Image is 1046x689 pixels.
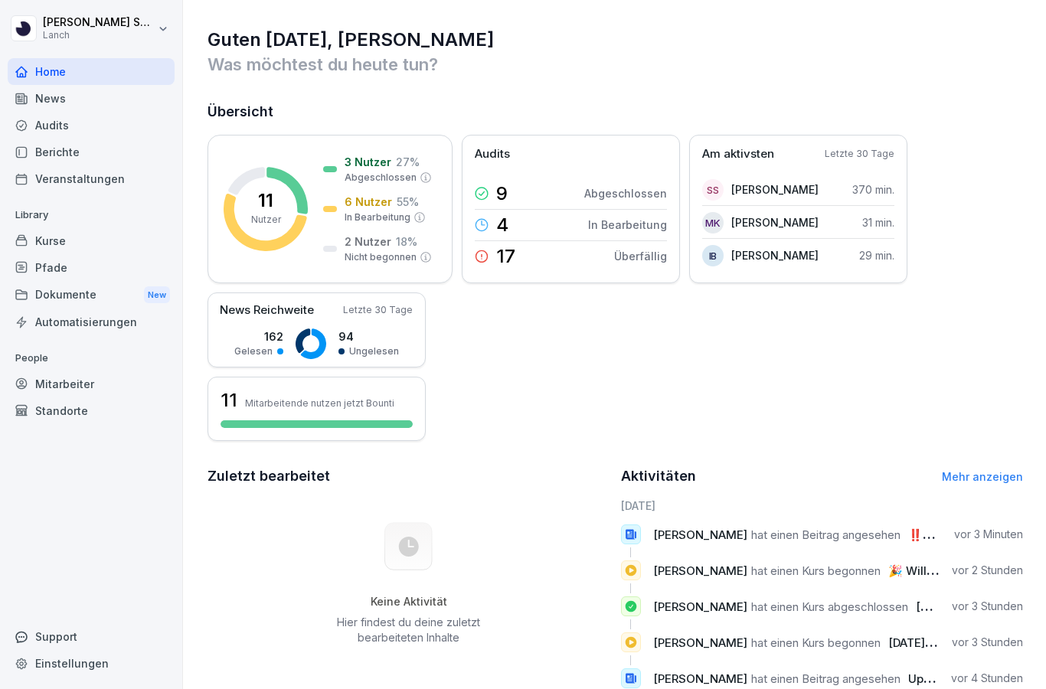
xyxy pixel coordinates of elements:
p: 31 min. [862,214,894,230]
p: In Bearbeitung [345,211,410,224]
p: [PERSON_NAME] [731,181,819,198]
p: News Reichweite [220,302,314,319]
h3: 11 [221,387,237,413]
p: Mitarbeitende nutzen jetzt Bounti [245,397,394,409]
p: Nicht begonnen [345,250,417,264]
p: [PERSON_NAME] Schrader [43,16,155,29]
a: Veranstaltungen [8,165,175,192]
span: hat einen Kurs abgeschlossen [751,599,908,614]
a: Mehr anzeigen [942,470,1023,483]
p: Abgeschlossen [584,185,667,201]
a: Automatisierungen [8,309,175,335]
p: vor 3 Stunden [952,635,1023,650]
p: Am aktivsten [702,145,774,163]
p: 162 [234,328,283,344]
p: 17 [496,247,515,266]
a: Pfade [8,254,175,281]
p: 18 % [396,233,417,250]
p: Letzte 30 Tage [343,303,413,317]
p: 2 Nutzer [345,233,391,250]
span: [PERSON_NAME] [653,563,747,578]
a: News [8,85,175,112]
a: Audits [8,112,175,139]
div: MK [702,212,724,233]
p: Was möchtest du heute tun? [208,52,1023,77]
p: 3 Nutzer [345,154,391,170]
span: hat einen Kurs begonnen [751,635,881,650]
a: DokumenteNew [8,281,175,309]
p: [PERSON_NAME] [731,214,819,230]
a: Berichte [8,139,175,165]
span: 🎉 Willkommen bei Bounti! [888,563,1036,578]
span: hat einen Kurs begonnen [751,563,881,578]
h2: Übersicht [208,101,1023,122]
div: SS [702,179,724,201]
p: 11 [258,191,273,210]
p: Hier findest du deine zuletzt bearbeiteten Inhalte [332,615,486,645]
h5: Keine Aktivität [332,595,486,609]
p: Lanch [43,30,155,41]
p: 6 Nutzer [345,194,392,210]
span: [PERSON_NAME] [653,527,747,542]
p: [PERSON_NAME] [731,247,819,263]
h1: Guten [DATE], [PERSON_NAME] [208,28,1023,52]
span: [DATE] Menü [888,635,959,650]
h6: [DATE] [621,498,1024,514]
p: vor 3 Minuten [954,527,1023,542]
p: 4 [496,216,508,234]
p: 9 [496,184,508,203]
p: Library [8,203,175,227]
span: [PERSON_NAME] [653,635,747,650]
p: In Bearbeitung [588,217,667,233]
span: hat einen Beitrag angesehen [751,527,901,542]
span: [DATE] Menü [916,599,987,614]
div: Support [8,623,175,650]
p: 55 % [397,194,419,210]
p: Audits [475,145,510,163]
p: Gelesen [234,344,273,358]
span: [PERSON_NAME] [653,599,747,614]
p: Ungelesen [349,344,399,358]
a: Standorte [8,397,175,424]
div: Dokumente [8,281,175,309]
a: Mitarbeiter [8,371,175,397]
p: Abgeschlossen [345,171,417,184]
p: vor 3 Stunden [952,599,1023,614]
p: 29 min. [859,247,894,263]
p: vor 4 Stunden [951,671,1023,686]
p: Letzte 30 Tage [825,147,894,161]
h2: Zuletzt bearbeitet [208,465,610,487]
a: Home [8,58,175,85]
h2: Aktivitäten [621,465,696,487]
span: [PERSON_NAME] [653,671,747,686]
a: Kurse [8,227,175,254]
a: Einstellungen [8,650,175,677]
div: New [144,286,170,304]
div: IB [702,245,724,266]
p: 27 % [396,154,420,170]
p: Überfällig [614,248,667,264]
p: 94 [338,328,399,344]
p: People [8,346,175,371]
p: vor 2 Stunden [952,563,1023,578]
span: hat einen Beitrag angesehen [751,671,901,686]
p: Nutzer [251,213,281,227]
p: 370 min. [852,181,894,198]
